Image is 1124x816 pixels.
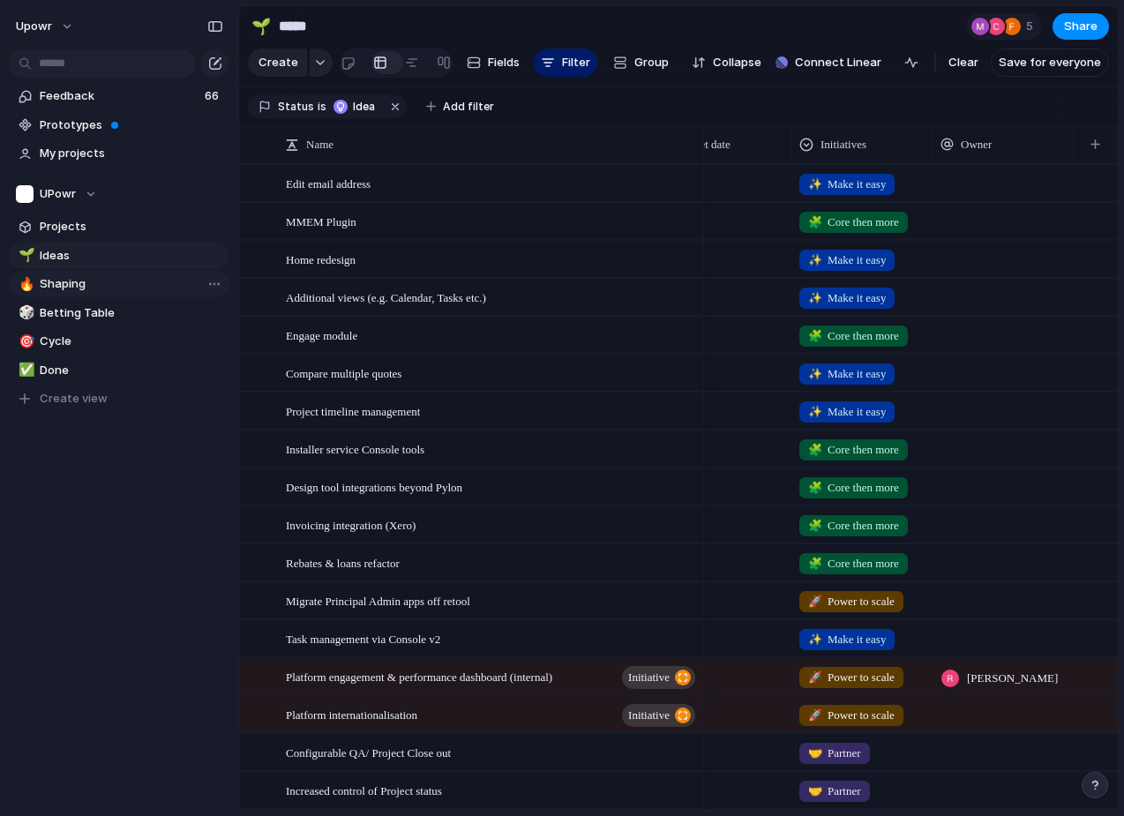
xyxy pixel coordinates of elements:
[16,333,34,350] button: 🎯
[808,746,822,760] span: 🤝
[9,213,229,240] a: Projects
[16,275,34,293] button: 🔥
[622,666,695,689] button: initiative
[286,666,552,686] span: Platform engagement & performance dashboard (internal)
[286,325,357,345] span: Engage module
[808,329,822,342] span: 🧩
[808,367,822,380] span: ✨
[634,54,669,71] span: Group
[628,703,670,728] span: initiative
[40,247,223,265] span: Ideas
[9,357,229,384] a: ✅Done
[286,438,424,459] span: Installer service Console tools
[286,287,486,307] span: Additional views (e.g. Calendar, Tasks etc.)
[328,97,384,116] button: Idea
[9,271,229,297] div: 🔥Shaping
[1053,13,1109,40] button: Share
[16,247,34,265] button: 🌱
[808,669,895,686] span: Power to scale
[1026,18,1038,35] span: 5
[19,274,31,295] div: 🔥
[9,140,229,167] a: My projects
[967,670,1058,687] span: [PERSON_NAME]
[247,12,275,41] button: 🌱
[286,476,462,497] span: Design tool integrations beyond Pylon
[16,304,34,322] button: 🎲
[19,245,31,266] div: 🌱
[628,665,670,690] span: initiative
[948,54,978,71] span: Clear
[353,99,378,115] span: Idea
[685,49,768,77] button: Collapse
[999,54,1101,71] span: Save for everyone
[808,177,822,191] span: ✨
[16,362,34,379] button: ✅
[248,49,307,77] button: Create
[808,327,899,345] span: Core then more
[604,49,678,77] button: Group
[622,704,695,727] button: initiative
[19,360,31,380] div: ✅
[286,173,371,193] span: Edit email address
[40,275,223,293] span: Shaping
[961,136,992,153] span: Owner
[679,136,731,153] span: Target date
[40,333,223,350] span: Cycle
[286,249,356,269] span: Home redesign
[40,145,223,162] span: My projects
[808,707,895,724] span: Power to scale
[40,390,108,408] span: Create view
[808,593,895,610] span: Power to scale
[19,332,31,352] div: 🎯
[286,211,356,231] span: MMEM Plugin
[306,136,333,153] span: Name
[9,386,229,412] button: Create view
[40,87,199,105] span: Feedback
[808,745,861,762] span: Partner
[286,401,420,421] span: Project timeline management
[808,784,822,797] span: 🤝
[534,49,597,77] button: Filter
[808,631,886,648] span: Make it easy
[821,136,866,153] span: Initiatives
[808,557,822,570] span: 🧩
[808,253,822,266] span: ✨
[40,185,76,203] span: UPowr
[808,481,822,494] span: 🧩
[16,18,52,35] span: upowr
[808,633,822,646] span: ✨
[1064,18,1098,35] span: Share
[460,49,527,77] button: Fields
[808,289,886,307] span: Make it easy
[8,12,83,41] button: upowr
[286,552,400,573] span: Rebates & loans refactor
[443,99,494,115] span: Add filter
[808,708,822,722] span: 🚀
[19,303,31,323] div: 🎲
[488,54,520,71] span: Fields
[251,14,271,38] div: 🌱
[205,87,222,105] span: 66
[286,704,417,724] span: Platform internationalisation
[768,49,888,76] button: Connect Linear
[416,94,505,119] button: Add filter
[9,112,229,138] a: Prototypes
[808,176,886,193] span: Make it easy
[991,49,1109,77] button: Save for everyone
[9,328,229,355] a: 🎯Cycle
[318,99,326,115] span: is
[713,54,761,71] span: Collapse
[9,300,229,326] a: 🎲Betting Table
[808,215,822,228] span: 🧩
[40,218,223,236] span: Projects
[808,595,822,608] span: 🚀
[286,514,416,535] span: Invoicing integration (Xero)
[808,782,861,800] span: Partner
[286,590,470,610] span: Migrate Principal Admin apps off retool
[808,403,886,421] span: Make it easy
[9,83,229,109] a: Feedback66
[808,443,822,456] span: 🧩
[808,441,899,459] span: Core then more
[808,365,886,383] span: Make it easy
[9,243,229,269] div: 🌱Ideas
